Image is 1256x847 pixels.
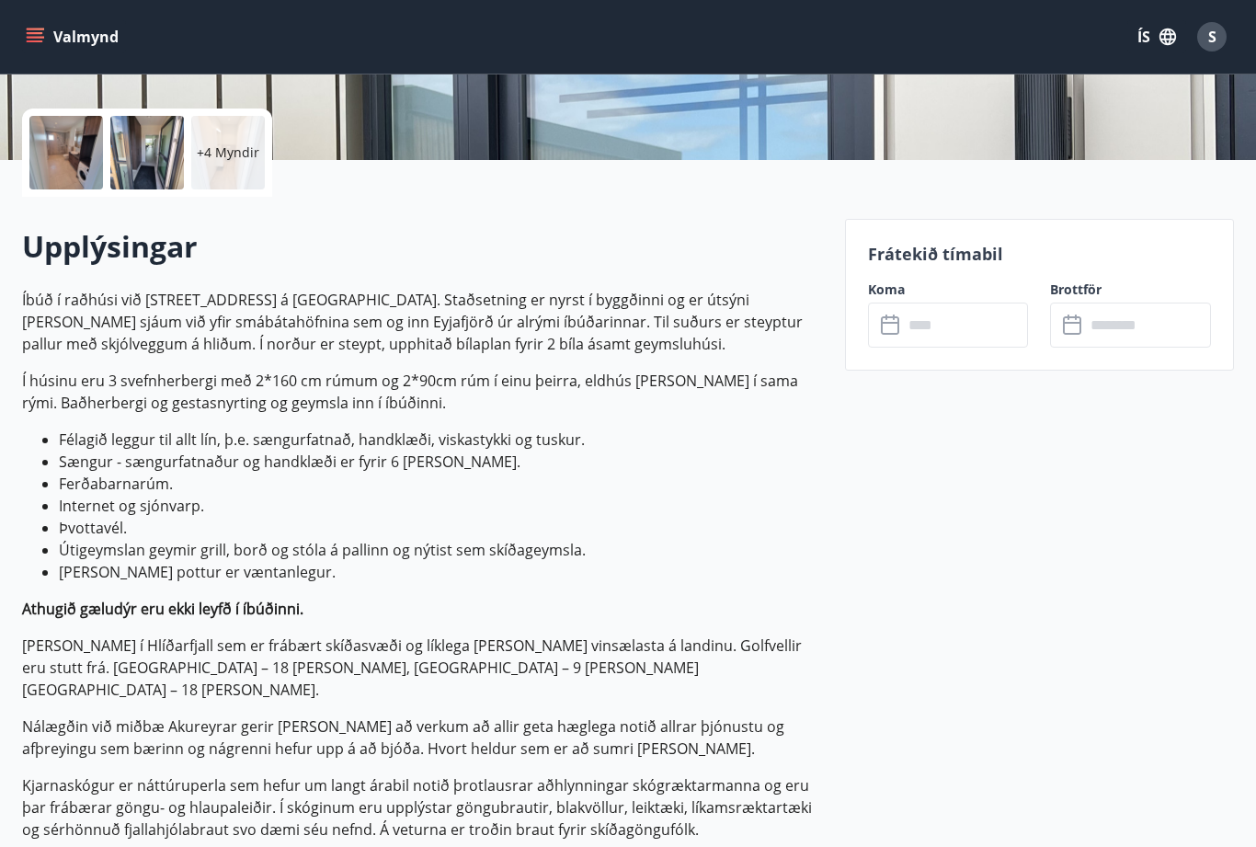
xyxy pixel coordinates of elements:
[22,226,823,267] h2: Upplýsingar
[22,635,823,701] p: [PERSON_NAME] í Hlíðarfjall sem er frábært skíðasvæði og líklega [PERSON_NAME] vinsælasta á landi...
[22,774,823,841] p: Kjarnaskógur er náttúruperla sem hefur um langt árabil notið þrotlausrar aðhlynningar skógræktarm...
[22,20,126,53] button: menu
[868,280,1029,299] label: Koma
[59,561,823,583] li: [PERSON_NAME] pottur er væntanlegur.
[59,473,823,495] li: Ferðabarnarúm.
[59,429,823,451] li: Félagið leggur til allt lín, þ.e. sængurfatnað, handklæði, viskastykki og tuskur.
[1208,27,1216,47] span: S
[22,715,823,760] p: Nálægðin við miðbæ Akureyrar gerir [PERSON_NAME] að verkum að allir geta hæglega notið allrar þjó...
[1050,280,1211,299] label: Brottför
[22,289,823,355] p: Íbúð í raðhúsi við [STREET_ADDRESS] á [GEOGRAPHIC_DATA]. Staðsetning er nyrst í byggðinni og er ú...
[59,539,823,561] li: Útigeymslan geymir grill, borð og stóla á pallinn og nýtist sem skíðageymsla.
[59,517,823,539] li: Þvottavél.
[1190,15,1234,59] button: S
[22,370,823,414] p: Í húsinu eru 3 svefnherbergi með 2*160 cm rúmum og 2*90cm rúm í einu þeirra, eldhús [PERSON_NAME]...
[197,143,259,162] p: +4 Myndir
[59,495,823,517] li: Internet og sjónvarp.
[59,451,823,473] li: Sængur - sængurfatnaður og handklæði er fyrir 6 [PERSON_NAME].
[868,242,1211,266] p: Frátekið tímabil
[1127,20,1186,53] button: ÍS
[22,599,303,619] strong: Athugið gæludýr eru ekki leyfð í íbúðinni.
